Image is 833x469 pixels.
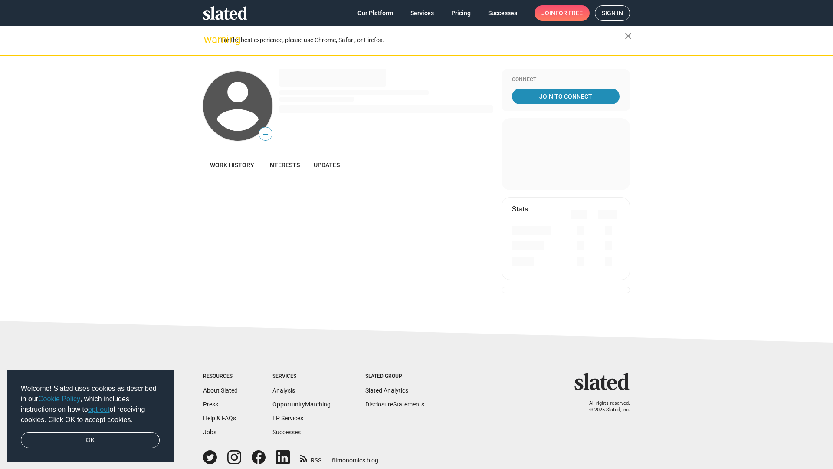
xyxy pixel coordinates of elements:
[555,5,583,21] span: for free
[38,395,80,403] a: Cookie Policy
[272,373,331,380] div: Services
[451,5,471,21] span: Pricing
[7,370,174,462] div: cookieconsent
[514,89,618,104] span: Join To Connect
[203,387,238,394] a: About Slated
[410,5,434,21] span: Services
[300,451,321,465] a: RSS
[203,429,216,436] a: Jobs
[351,5,400,21] a: Our Platform
[88,406,110,413] a: opt-out
[444,5,478,21] a: Pricing
[21,432,160,449] a: dismiss cookie message
[268,162,300,168] span: Interests
[220,34,625,46] div: For the best experience, please use Chrome, Safari, or Firefox.
[261,155,307,175] a: Interests
[203,373,238,380] div: Resources
[272,429,301,436] a: Successes
[204,34,214,45] mat-icon: warning
[307,155,347,175] a: Updates
[488,5,517,21] span: Successes
[210,162,254,168] span: Work history
[541,5,583,21] span: Join
[580,400,630,413] p: All rights reserved. © 2025 Slated, Inc.
[512,76,620,83] div: Connect
[332,457,342,464] span: film
[602,6,623,20] span: Sign in
[272,401,331,408] a: OpportunityMatching
[365,373,424,380] div: Slated Group
[21,383,160,425] span: Welcome! Slated uses cookies as described in our , which includes instructions on how to of recei...
[332,449,378,465] a: filmonomics blog
[272,387,295,394] a: Analysis
[365,387,408,394] a: Slated Analytics
[314,162,340,168] span: Updates
[272,415,303,422] a: EP Services
[512,205,528,214] mat-card-title: Stats
[623,31,633,41] mat-icon: close
[403,5,441,21] a: Services
[365,401,424,408] a: DisclosureStatements
[259,129,272,140] span: —
[512,89,620,104] a: Join To Connect
[357,5,393,21] span: Our Platform
[535,5,590,21] a: Joinfor free
[595,5,630,21] a: Sign in
[203,415,236,422] a: Help & FAQs
[481,5,524,21] a: Successes
[203,401,218,408] a: Press
[203,155,261,175] a: Work history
